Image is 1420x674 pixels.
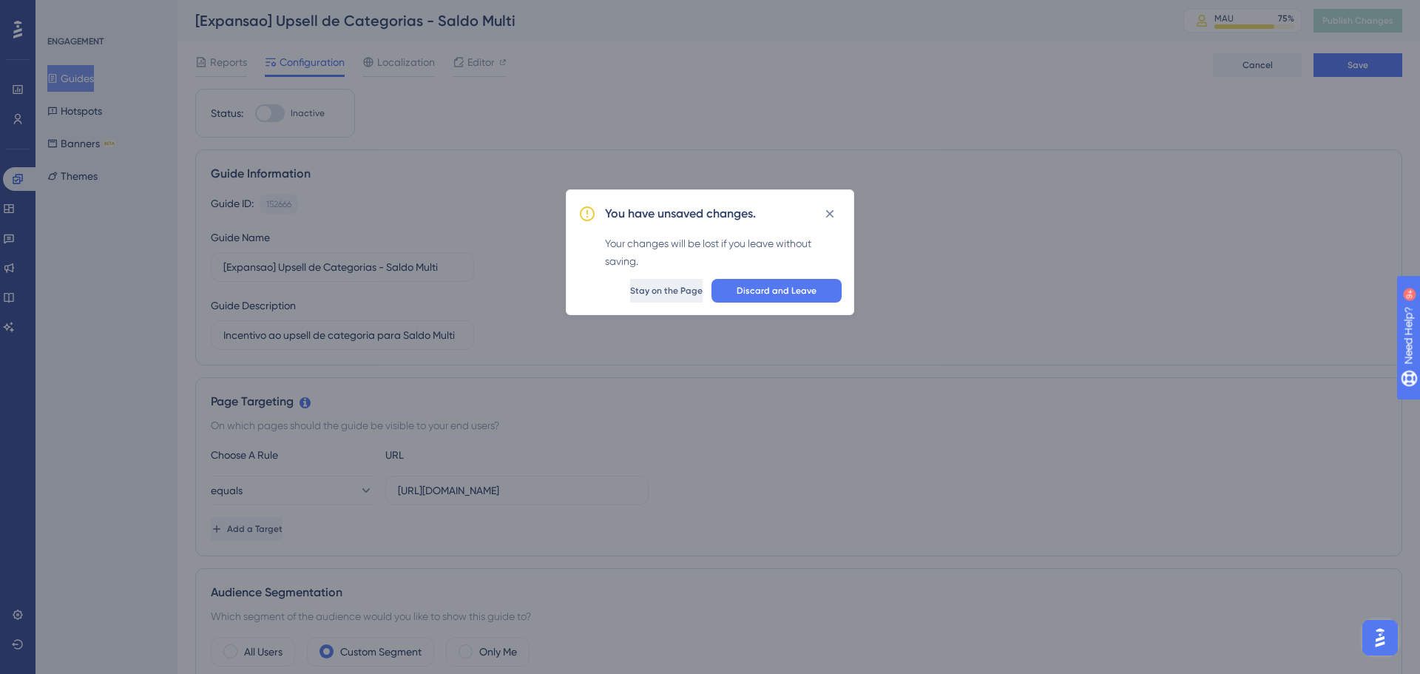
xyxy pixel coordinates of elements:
span: Need Help? [35,4,92,21]
span: Stay on the Page [630,285,703,297]
h2: You have unsaved changes. [605,205,756,223]
div: Your changes will be lost if you leave without saving. [605,235,842,270]
span: Discard and Leave [737,285,816,297]
div: 9+ [101,7,109,19]
iframe: UserGuiding AI Assistant Launcher [1358,616,1402,660]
